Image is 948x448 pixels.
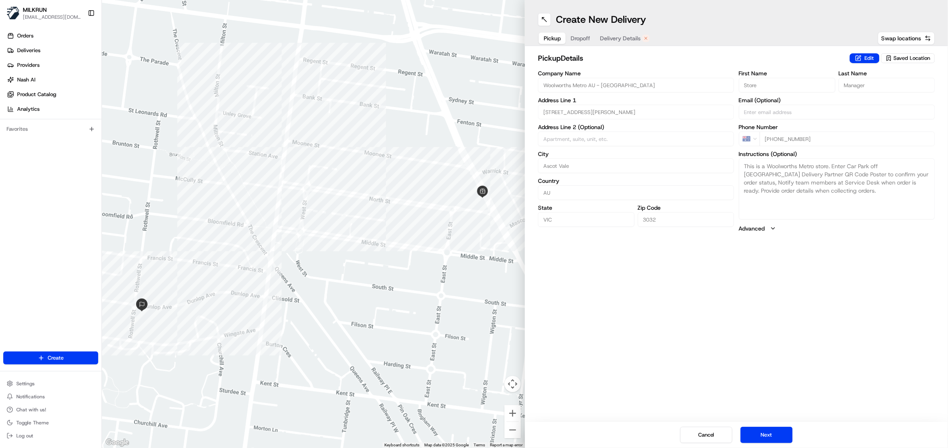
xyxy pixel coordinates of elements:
label: Address Line 1 [538,97,734,103]
a: Terms (opens in new tab) [474,443,485,447]
label: City [538,151,734,157]
button: Advanced [739,224,935,233]
button: MILKRUNMILKRUN[EMAIL_ADDRESS][DOMAIN_NAME] [3,3,84,23]
h1: Create New Delivery [556,13,646,26]
textarea: This is a Woolworths Metro store. Enter Car Park off [GEOGRAPHIC_DATA] Delivery Partner QR Code P... [739,158,935,220]
span: Dropoff [571,34,590,42]
span: Delivery Details [600,34,641,42]
a: Deliveries [3,44,101,57]
span: Saved Location [894,55,930,62]
button: Settings [3,378,98,389]
label: Last Name [839,70,935,76]
label: Country [538,178,734,184]
img: MILKRUN [7,7,20,20]
a: Report a map error [490,443,523,447]
img: Google [104,437,131,448]
div: Favorites [3,123,98,136]
input: Apartment, suite, unit, etc. [538,132,734,146]
input: Enter state [538,212,635,227]
button: Cancel [680,427,732,443]
input: Enter company name [538,78,734,92]
input: Enter last name [839,78,935,92]
span: Orders [17,32,33,40]
label: Email (Optional) [739,97,935,103]
input: Enter country [538,185,734,200]
label: Phone Number [739,124,935,130]
button: Edit [850,53,880,63]
a: Analytics [3,103,101,116]
span: Nash AI [17,76,35,83]
span: Map data ©2025 Google [424,443,469,447]
span: Chat with us! [16,406,46,413]
button: Zoom out [505,422,521,438]
input: Enter phone number [760,132,935,146]
button: Zoom in [505,405,521,422]
label: State [538,205,635,211]
span: Log out [16,433,33,439]
input: Enter address [538,105,734,119]
a: Nash AI [3,73,101,86]
button: Log out [3,430,98,441]
a: Orders [3,29,101,42]
input: Enter email address [739,105,935,119]
span: Toggle Theme [16,419,49,426]
span: Swap locations [882,34,922,42]
button: Create [3,351,98,365]
label: Address Line 2 (Optional) [538,124,734,130]
span: Settings [16,380,35,387]
label: Zip Code [638,205,734,211]
a: Providers [3,59,101,72]
button: Keyboard shortcuts [384,442,419,448]
button: Notifications [3,391,98,402]
button: Next [741,427,793,443]
label: Advanced [739,224,765,233]
input: Enter first name [739,78,836,92]
button: MILKRUN [23,6,47,14]
label: Company Name [538,70,734,76]
a: Product Catalog [3,88,101,101]
a: Open this area in Google Maps (opens a new window) [104,437,131,448]
button: [EMAIL_ADDRESS][DOMAIN_NAME] [23,14,81,20]
span: Notifications [16,393,45,400]
span: Analytics [17,105,40,113]
button: Map camera controls [505,376,521,392]
h2: pickup Details [538,53,845,64]
input: Enter zip code [638,212,734,227]
label: First Name [739,70,836,76]
span: Providers [17,61,40,69]
button: Saved Location [881,53,935,64]
span: Product Catalog [17,91,56,98]
span: Create [48,354,64,362]
label: Instructions (Optional) [739,151,935,157]
button: Chat with us! [3,404,98,415]
span: Deliveries [17,47,40,54]
button: Toggle Theme [3,417,98,428]
input: Enter city [538,158,734,173]
span: Pickup [544,34,561,42]
button: Swap locations [878,32,935,45]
